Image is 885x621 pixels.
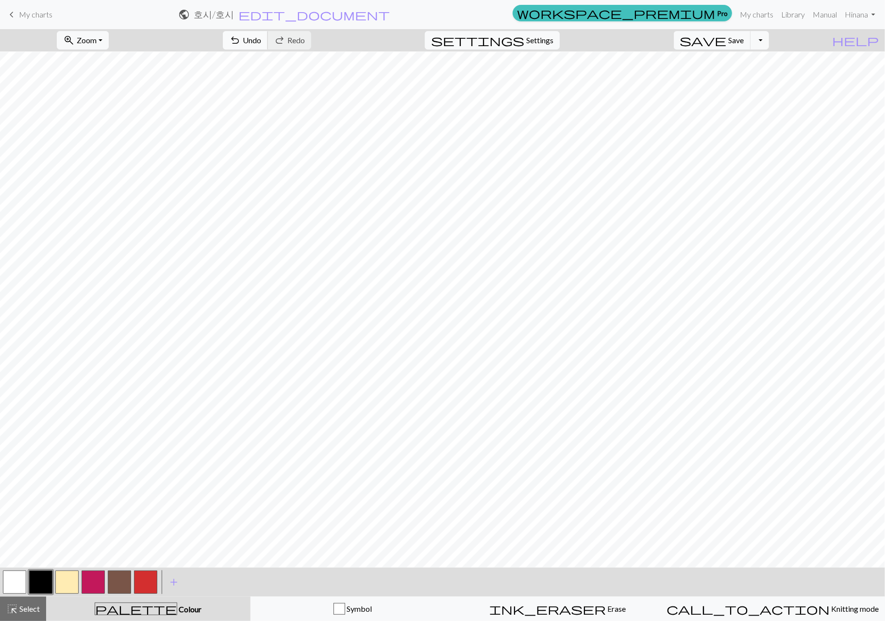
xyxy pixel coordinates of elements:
span: palette [95,602,177,616]
span: Colour [177,604,201,614]
a: My charts [6,6,52,23]
span: help [832,34,879,47]
span: Knitting mode [830,604,879,613]
span: save [680,34,727,47]
a: My charts [736,5,777,24]
button: Erase [455,597,660,621]
span: My charts [19,10,52,19]
span: highlight_alt [6,602,18,616]
a: Library [777,5,809,24]
a: Manual [809,5,841,24]
button: Colour [46,597,250,621]
span: undo [229,34,241,47]
span: Erase [606,604,626,613]
button: SettingsSettings [425,31,560,50]
span: edit_document [238,8,390,21]
span: zoom_in [63,34,75,47]
span: call_to_action [667,602,830,616]
span: workspace_premium [517,6,715,20]
button: Knitting mode [660,597,885,621]
a: Pro [513,5,732,21]
i: Settings [431,34,524,46]
span: public [178,8,190,21]
span: Symbol [345,604,372,613]
span: add [168,575,180,589]
h2: 호시 / 호시 [194,9,234,20]
button: Zoom [57,31,109,50]
button: Symbol [250,597,455,621]
span: Save [729,35,744,45]
button: Save [674,31,751,50]
span: Select [18,604,40,613]
button: Undo [223,31,268,50]
span: Settings [526,34,553,46]
span: Zoom [77,35,97,45]
span: settings [431,34,524,47]
a: Hinana [841,5,879,24]
span: ink_eraser [489,602,606,616]
span: Undo [243,35,261,45]
span: keyboard_arrow_left [6,8,17,21]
